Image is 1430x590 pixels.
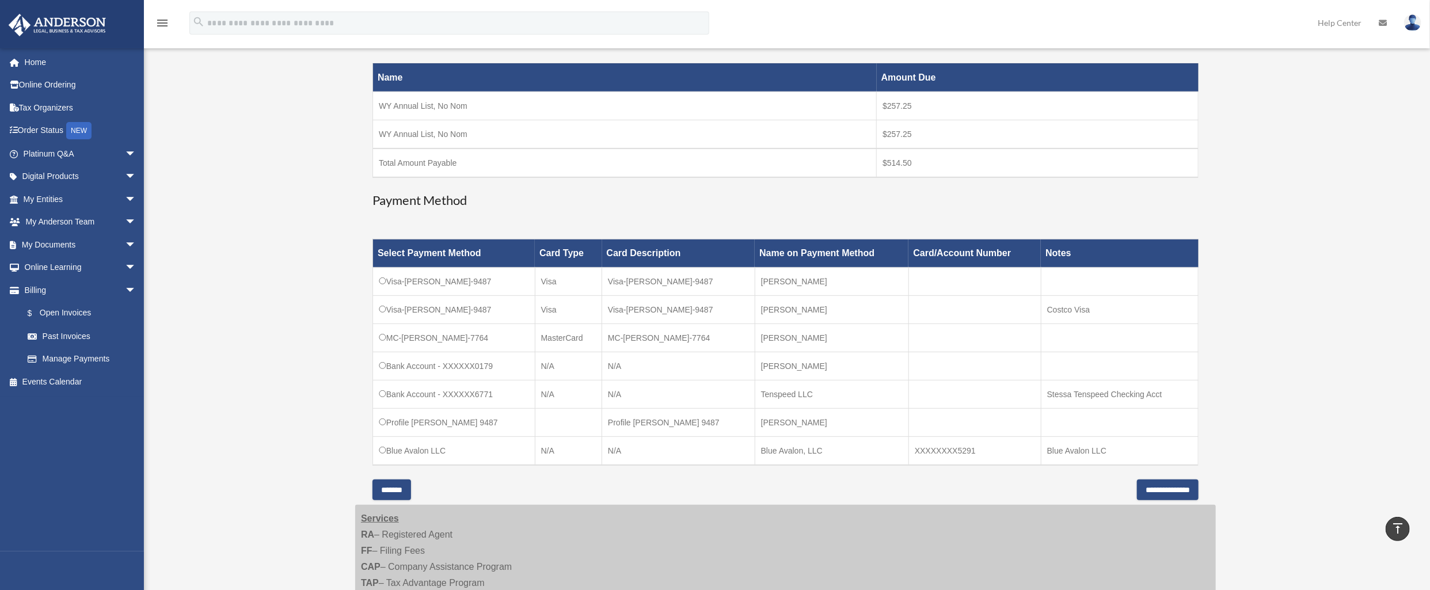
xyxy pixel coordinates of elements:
[16,325,148,348] a: Past Invoices
[755,409,908,437] td: [PERSON_NAME]
[8,256,154,279] a: Online Learningarrow_drop_down
[373,268,535,296] td: Visa-[PERSON_NAME]-9487
[535,437,602,466] td: N/A
[8,279,148,302] a: Billingarrow_drop_down
[602,437,755,466] td: N/A
[535,296,602,324] td: Visa
[8,142,154,165] a: Platinum Q&Aarrow_drop_down
[155,20,169,30] a: menu
[373,63,877,92] th: Name
[535,324,602,352] td: MasterCard
[602,380,755,409] td: N/A
[877,149,1199,177] td: $514.50
[155,16,169,30] i: menu
[1041,437,1198,466] td: Blue Avalon LLC
[602,352,755,380] td: N/A
[361,578,379,588] strong: TAP
[361,530,374,539] strong: RA
[373,239,535,268] th: Select Payment Method
[125,233,148,257] span: arrow_drop_down
[755,437,908,466] td: Blue Avalon, LLC
[1391,522,1405,535] i: vertical_align_top
[8,370,154,393] a: Events Calendar
[373,352,535,380] td: Bank Account - XXXXXX0179
[373,324,535,352] td: MC-[PERSON_NAME]-7764
[34,306,40,321] span: $
[373,296,535,324] td: Visa-[PERSON_NAME]-9487
[877,63,1199,92] th: Amount Due
[372,192,1199,210] h3: Payment Method
[5,14,109,36] img: Anderson Advisors Platinum Portal
[602,239,755,268] th: Card Description
[16,348,148,371] a: Manage Payments
[8,51,154,74] a: Home
[8,165,154,188] a: Digital Productsarrow_drop_down
[908,437,1041,466] td: XXXXXXXX5291
[535,352,602,380] td: N/A
[373,380,535,409] td: Bank Account - XXXXXX6771
[8,119,154,143] a: Order StatusNEW
[16,302,142,325] a: $Open Invoices
[125,188,148,211] span: arrow_drop_down
[877,92,1199,120] td: $257.25
[361,546,372,555] strong: FF
[877,120,1199,149] td: $257.25
[602,268,755,296] td: Visa-[PERSON_NAME]-9487
[602,324,755,352] td: MC-[PERSON_NAME]-7764
[535,239,602,268] th: Card Type
[8,74,154,97] a: Online Ordering
[1041,380,1198,409] td: Stessa Tenspeed Checking Acct
[755,239,908,268] th: Name on Payment Method
[602,296,755,324] td: Visa-[PERSON_NAME]-9487
[373,92,877,120] td: WY Annual List, No Nom
[535,380,602,409] td: N/A
[8,233,154,256] a: My Documentsarrow_drop_down
[125,165,148,189] span: arrow_drop_down
[1386,517,1410,541] a: vertical_align_top
[373,409,535,437] td: Profile [PERSON_NAME] 9487
[125,279,148,302] span: arrow_drop_down
[8,96,154,119] a: Tax Organizers
[8,188,154,211] a: My Entitiesarrow_drop_down
[125,142,148,166] span: arrow_drop_down
[755,324,908,352] td: [PERSON_NAME]
[1404,14,1421,31] img: User Pic
[755,352,908,380] td: [PERSON_NAME]
[192,16,205,28] i: search
[755,380,908,409] td: Tenspeed LLC
[8,211,154,234] a: My Anderson Teamarrow_drop_down
[1041,239,1198,268] th: Notes
[1041,296,1198,324] td: Costco Visa
[755,296,908,324] td: [PERSON_NAME]
[125,211,148,234] span: arrow_drop_down
[66,122,92,139] div: NEW
[602,409,755,437] td: Profile [PERSON_NAME] 9487
[361,513,399,523] strong: Services
[373,120,877,149] td: WY Annual List, No Nom
[755,268,908,296] td: [PERSON_NAME]
[373,437,535,466] td: Blue Avalon LLC
[908,239,1041,268] th: Card/Account Number
[361,562,381,572] strong: CAP
[535,268,602,296] td: Visa
[125,256,148,280] span: arrow_drop_down
[373,149,877,177] td: Total Amount Payable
